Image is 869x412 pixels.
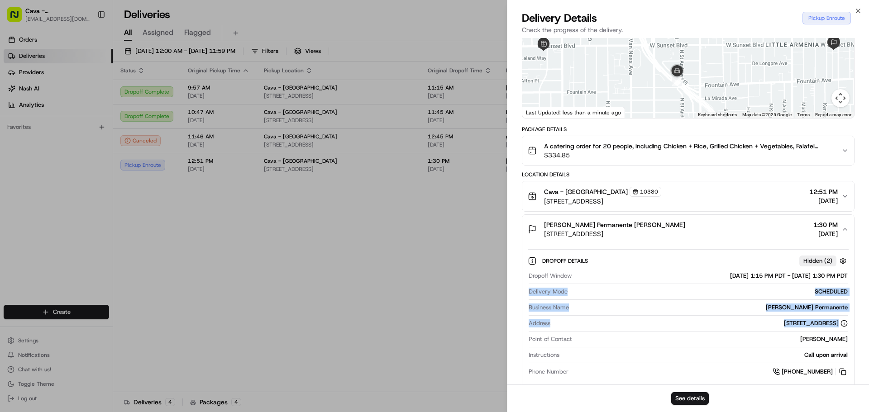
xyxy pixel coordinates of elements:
button: Map camera controls [831,89,850,107]
img: Google [525,106,554,118]
a: Open this area in Google Maps (opens a new window) [525,106,554,118]
img: Wisdom Oko [9,132,24,149]
span: Phone Number [529,368,568,376]
button: Cava - [GEOGRAPHIC_DATA]10380[STREET_ADDRESS]12:51 PM[DATE] [522,181,854,211]
img: 1736555255976-a54dd68f-1ca7-489b-9aae-adbdc363a1c4 [18,141,25,148]
span: [DATE] [813,229,838,238]
span: Instructions [529,351,559,359]
button: Keyboard shortcuts [698,112,737,118]
span: Dropoff Window [529,272,572,280]
a: 📗Knowledge Base [5,174,73,190]
div: Last Updated: less than a minute ago [522,107,625,118]
span: Business Name [529,303,569,312]
img: 8571987876998_91fb9ceb93ad5c398215_72.jpg [19,86,35,103]
span: • [98,140,101,147]
span: [DATE] [809,196,838,205]
span: [PHONE_NUMBER] [782,368,833,376]
div: Past conversations [9,118,61,125]
div: Location Details [522,171,855,178]
a: [PHONE_NUMBER] [773,367,848,377]
span: $334.85 [544,151,834,160]
div: 📗 [9,179,16,186]
button: [PERSON_NAME] Permanente [PERSON_NAME][STREET_ADDRESS]1:30 PM[DATE] [522,215,854,244]
span: API Documentation [86,178,145,187]
a: Report a map error [815,112,851,117]
span: 10380 [640,188,658,195]
img: 1736555255976-a54dd68f-1ca7-489b-9aae-adbdc363a1c4 [9,86,25,103]
div: We're available if you need us! [41,95,124,103]
span: [PERSON_NAME] Permanente [PERSON_NAME] [544,220,685,229]
a: 💻API Documentation [73,174,149,190]
span: Hidden ( 2 ) [803,257,832,265]
div: 💻 [76,179,84,186]
button: See all [140,116,165,127]
div: [PERSON_NAME] Permanente [573,303,848,312]
p: Check the progress of the delivery. [522,25,855,34]
button: Start new chat [154,89,165,100]
div: Start new chat [41,86,148,95]
span: Delivery Details [522,11,597,25]
span: Address [529,319,550,327]
span: [STREET_ADDRESS] [544,229,685,238]
div: [STREET_ADDRESS] [784,319,848,327]
img: Nash [9,9,27,27]
input: Clear [24,58,149,68]
span: Point of Contact [529,335,572,343]
div: [PERSON_NAME] [576,335,848,343]
span: Wisdom [PERSON_NAME] [28,140,96,147]
span: Delivery Mode [529,288,568,296]
button: Hidden (2) [799,255,849,266]
span: Dropoff Details [542,257,590,265]
div: Package Details [522,126,855,133]
span: Knowledge Base [18,178,69,187]
div: 18 [672,76,682,86]
button: A catering order for 20 people, including Chicken + Rice, Grilled Chicken + Vegetables, Falafel C... [522,136,854,165]
a: Terms (opens in new tab) [797,112,810,117]
span: [DATE] [103,140,122,147]
a: Powered byPylon [64,199,110,207]
div: Call upon arrival [563,351,848,359]
span: Pylon [90,200,110,207]
span: [STREET_ADDRESS] [544,197,661,206]
div: SCHEDULED [571,288,848,296]
span: Map data ©2025 Google [742,112,792,117]
span: 1:30 PM [813,220,838,229]
span: Cava - [GEOGRAPHIC_DATA] [544,187,628,196]
div: [DATE] 1:15 PM PDT - [DATE] 1:30 PM PDT [575,272,848,280]
button: See details [671,392,709,405]
div: [PERSON_NAME] Permanente [PERSON_NAME][STREET_ADDRESS]1:30 PM[DATE] [522,244,854,393]
span: 12:51 PM [809,187,838,196]
p: Welcome 👋 [9,36,165,51]
span: A catering order for 20 people, including Chicken + Rice, Grilled Chicken + Vegetables, Falafel C... [544,142,834,151]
